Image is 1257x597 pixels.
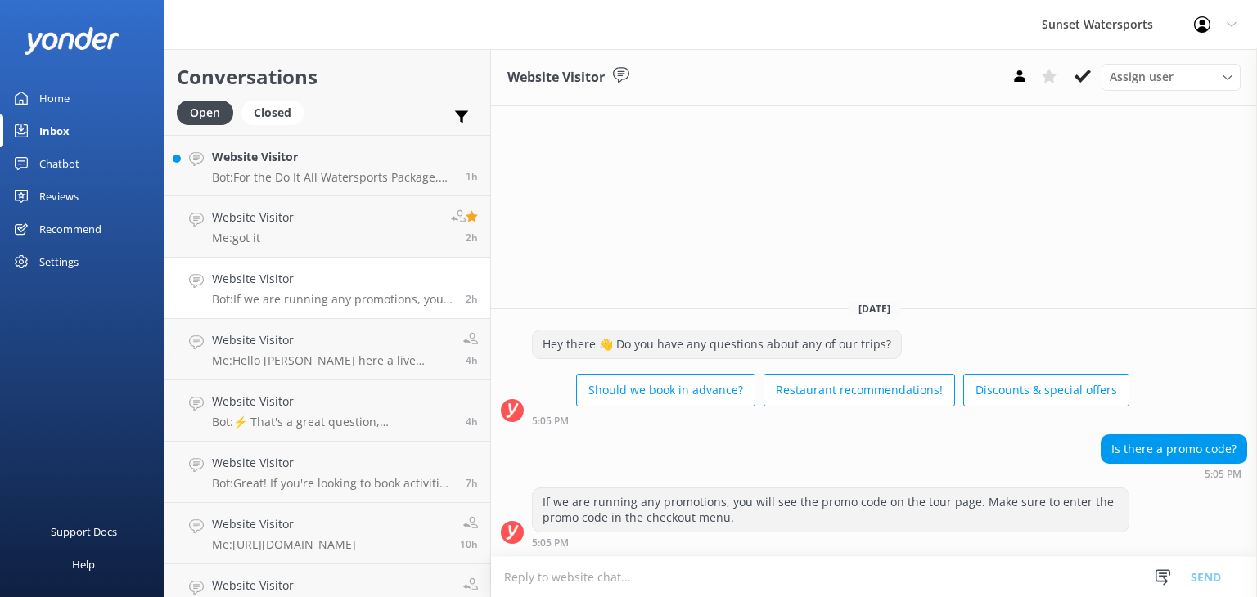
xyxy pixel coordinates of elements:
[466,476,478,490] span: 11:38am 17-Aug-2025 (UTC -05:00) America/Cancun
[466,292,478,306] span: 04:05pm 17-Aug-2025 (UTC -05:00) America/Cancun
[212,577,448,595] h4: Website Visitor
[25,27,119,54] img: yonder-white-logo.png
[212,270,453,288] h4: Website Visitor
[466,415,478,429] span: 03:00pm 17-Aug-2025 (UTC -05:00) America/Cancun
[1102,435,1246,463] div: Is there a promo code?
[532,415,1129,426] div: 04:05pm 17-Aug-2025 (UTC -05:00) America/Cancun
[212,148,453,166] h4: Website Visitor
[241,103,312,121] a: Closed
[460,537,478,551] span: 09:01am 17-Aug-2025 (UTC -05:00) America/Cancun
[212,537,356,552] p: Me: [URL][DOMAIN_NAME]
[212,292,453,307] p: Bot: If we are running any promotions, you will see the promo code on the tour page. Make sure to...
[212,331,451,349] h4: Website Visitor
[212,515,356,533] h4: Website Visitor
[39,213,101,245] div: Recommend
[164,319,490,380] a: Website VisitorMe:Hello [PERSON_NAME] here a live agent, riders are $30 depending on how full the...
[39,245,79,278] div: Settings
[164,196,490,258] a: Website VisitorMe:got it2h
[764,374,955,406] button: Restaurant recommendations!
[164,258,490,319] a: Website VisitorBot:If we are running any promotions, you will see the promo code on the tour page...
[466,169,478,183] span: 05:37pm 17-Aug-2025 (UTC -05:00) America/Cancun
[212,353,451,368] p: Me: Hello [PERSON_NAME] here a live agent, riders are $30 depending on how full the boat is. The ...
[1102,64,1241,90] div: Assign User
[1101,468,1247,479] div: 04:05pm 17-Aug-2025 (UTC -05:00) America/Cancun
[507,67,605,88] h3: Website Visitor
[212,476,453,491] p: Bot: Great! If you're looking to book activities in [GEOGRAPHIC_DATA], you can do so by visiting ...
[39,180,79,213] div: Reviews
[963,374,1129,406] button: Discounts & special offers
[72,548,95,581] div: Help
[177,103,241,121] a: Open
[164,135,490,196] a: Website VisitorBot:For the Do It All Watersports Package, most activities like kayaking, paddlebo...
[51,515,117,548] div: Support Docs
[533,488,1129,532] div: If we are running any promotions, you will see the promo code on the tour page. Make sure to ente...
[212,415,453,429] p: Bot: ⚡ That's a great question, unfortunately I do not know the answer. I'm going to reach out to...
[532,416,569,426] strong: 5:05 PM
[212,231,294,245] p: Me: got it
[532,536,1129,548] div: 04:05pm 17-Aug-2025 (UTC -05:00) America/Cancun
[212,393,453,411] h4: Website Visitor
[532,538,569,548] strong: 5:05 PM
[241,101,304,125] div: Closed
[177,61,478,92] h2: Conversations
[212,209,294,227] h4: Website Visitor
[1205,469,1241,479] strong: 5:05 PM
[177,101,233,125] div: Open
[39,82,70,114] div: Home
[212,454,453,472] h4: Website Visitor
[39,114,70,147] div: Inbox
[576,374,755,406] button: Should we book in advance?
[164,442,490,503] a: Website VisitorBot:Great! If you're looking to book activities in [GEOGRAPHIC_DATA], you can do s...
[39,147,79,180] div: Chatbot
[164,380,490,442] a: Website VisitorBot:⚡ That's a great question, unfortunately I do not know the answer. I'm going t...
[212,170,453,185] p: Bot: For the Do It All Watersports Package, most activities like kayaking, paddleboarding, and th...
[466,353,478,367] span: 03:01pm 17-Aug-2025 (UTC -05:00) America/Cancun
[466,231,478,245] span: 04:23pm 17-Aug-2025 (UTC -05:00) America/Cancun
[1110,68,1174,86] span: Assign user
[533,330,901,358] div: Hey there 👋 Do you have any questions about any of our trips?
[849,302,900,316] span: [DATE]
[164,503,490,564] a: Website VisitorMe:[URL][DOMAIN_NAME]10h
